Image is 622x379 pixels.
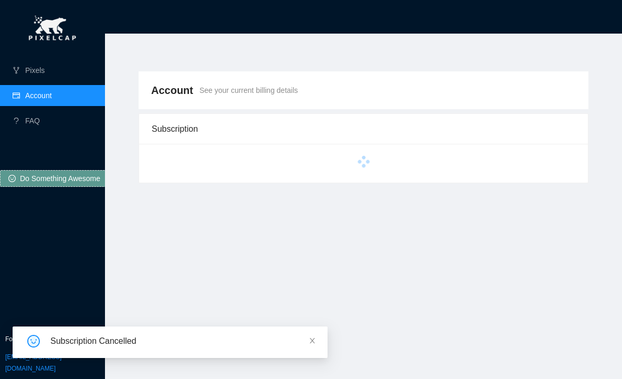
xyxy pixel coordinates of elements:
[152,114,575,144] div: Subscription
[25,91,52,100] a: Account
[8,175,16,183] span: smile
[199,85,298,96] span: See your current billing details
[20,173,100,184] span: Do Something Awesome
[27,335,40,348] span: smile
[309,337,316,344] span: close
[5,334,100,344] p: For support please email:
[22,10,83,47] img: pixel-cap.png
[25,117,40,125] a: FAQ
[25,66,45,75] a: Pixels
[151,82,193,99] span: Account
[50,335,315,348] div: Subscription Cancelled
[5,353,61,372] a: [EMAIL_ADDRESS][DOMAIN_NAME]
